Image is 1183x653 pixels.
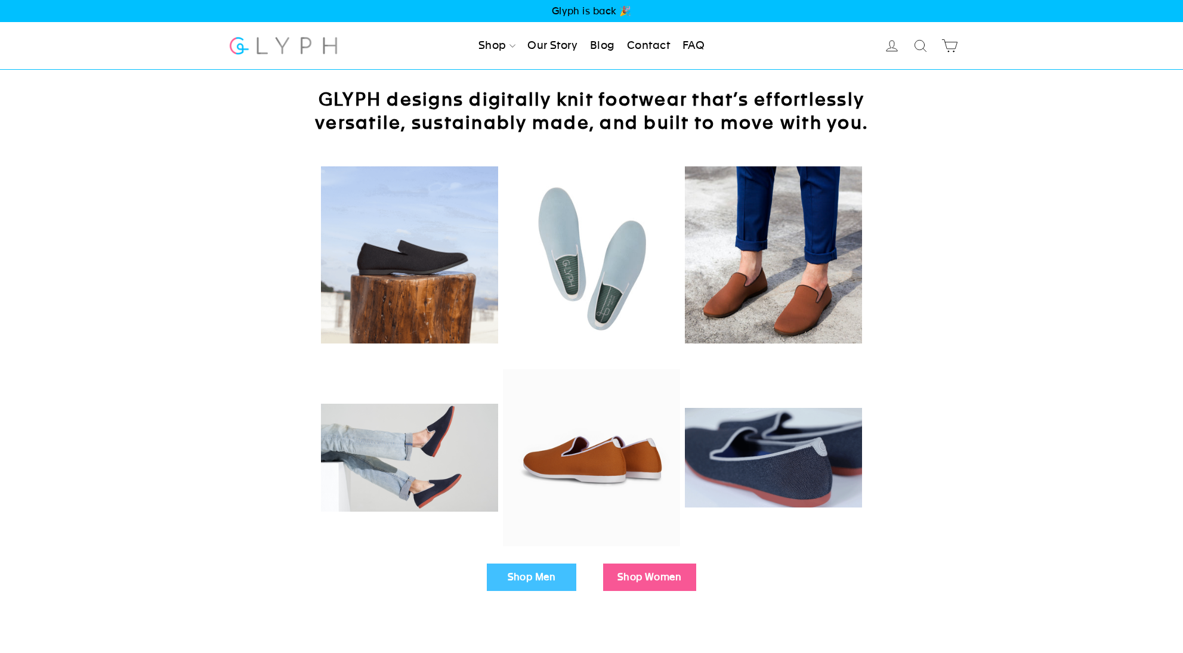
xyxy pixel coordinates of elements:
[622,33,675,59] a: Contact
[228,30,339,61] img: Glyph
[487,564,576,591] a: Shop Men
[474,33,520,59] a: Shop
[294,88,890,134] h2: GLYPH designs digitally knit footwear that’s effortlessly versatile, sustainably made, and built ...
[523,33,582,59] a: Our Story
[585,33,620,59] a: Blog
[678,33,709,59] a: FAQ
[474,33,709,59] ul: Primary
[603,564,696,591] a: Shop Women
